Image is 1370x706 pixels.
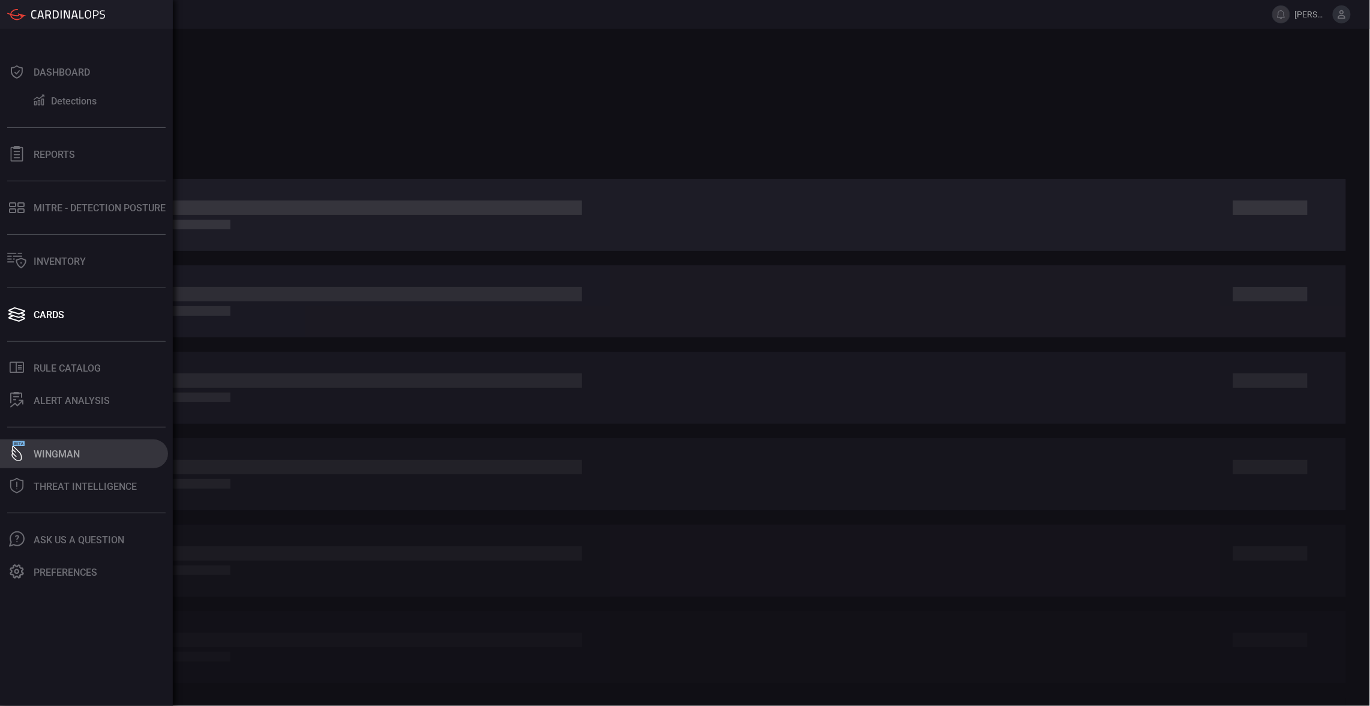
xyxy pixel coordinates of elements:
div: Inventory [34,256,86,267]
div: ALERT ANALYSIS [34,395,110,406]
div: Preferences [34,567,97,578]
div: Detections [51,95,97,107]
div: Rule Catalog [34,363,101,374]
span: [PERSON_NAME].[PERSON_NAME] [1295,10,1328,19]
div: Cards [34,309,64,321]
div: Reports [34,149,75,160]
div: MITRE - Detection Posture [34,202,166,214]
div: Ask Us A Question [34,534,124,546]
div: Dashboard [34,67,90,78]
div: Threat Intelligence [34,481,137,492]
div: Wingman [34,448,80,460]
